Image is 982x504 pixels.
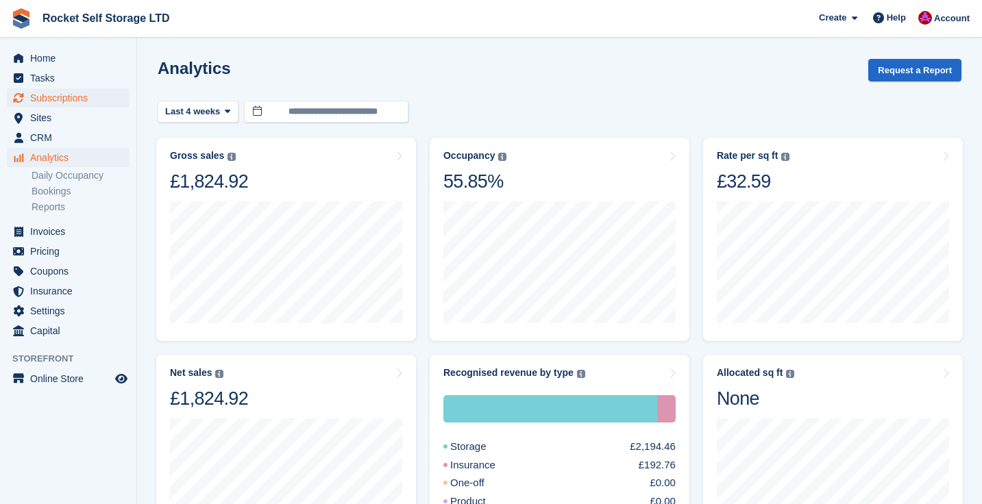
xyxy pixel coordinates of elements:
img: icon-info-grey-7440780725fd019a000dd9b08b2336e03edf1995a4989e88bcd33f0948082b44.svg [215,370,223,378]
a: menu [7,88,130,108]
div: £192.76 [639,457,676,473]
span: Analytics [30,148,112,167]
span: Insurance [30,281,112,301]
div: £32.59 [717,170,789,193]
div: Occupancy [443,150,495,162]
img: Lee Tresadern [918,11,932,25]
a: menu [7,68,130,88]
a: menu [7,128,130,147]
span: Coupons [30,262,112,281]
div: Rate per sq ft [717,150,778,162]
span: CRM [30,128,112,147]
a: menu [7,369,130,388]
div: Storage [443,395,657,423]
span: Settings [30,301,112,320]
a: Bookings [32,185,130,198]
a: Preview store [113,370,130,387]
span: Home [30,49,112,68]
div: None [717,387,794,410]
div: One-off [443,475,517,491]
img: icon-info-grey-7440780725fd019a000dd9b08b2336e03edf1995a4989e88bcd33f0948082b44.svg [498,153,506,161]
img: icon-info-grey-7440780725fd019a000dd9b08b2336e03edf1995a4989e88bcd33f0948082b44.svg [781,153,789,161]
a: menu [7,49,130,68]
span: Account [934,12,970,25]
span: Sites [30,108,112,127]
div: £2,194.46 [630,439,676,455]
div: £1,824.92 [170,387,248,410]
a: menu [7,301,130,320]
div: £0.00 [650,475,676,491]
span: Pricing [30,242,112,261]
span: Capital [30,321,112,340]
button: Request a Report [868,59,961,81]
h2: Analytics [158,59,231,77]
a: Reports [32,201,130,214]
a: menu [7,262,130,281]
span: Last 4 weeks [165,105,220,118]
span: Invoices [30,222,112,241]
div: £1,824.92 [170,170,248,193]
span: Create [819,11,846,25]
a: Daily Occupancy [32,169,130,182]
span: Subscriptions [30,88,112,108]
div: Storage [443,439,519,455]
img: icon-info-grey-7440780725fd019a000dd9b08b2336e03edf1995a4989e88bcd33f0948082b44.svg [577,370,585,378]
span: Tasks [30,68,112,88]
img: icon-info-grey-7440780725fd019a000dd9b08b2336e03edf1995a4989e88bcd33f0948082b44.svg [786,370,794,378]
div: 55.85% [443,170,506,193]
div: Net sales [170,367,212,379]
img: stora-icon-8386f47178a22dfd0bd8f6a31ec36ba5ce8667c1dd55bd0f319d3a0aa187defe.svg [11,8,32,29]
a: menu [7,108,130,127]
button: Last 4 weeks [158,101,238,123]
a: menu [7,321,130,340]
a: menu [7,242,130,261]
a: menu [7,222,130,241]
span: Help [887,11,906,25]
div: Gross sales [170,150,224,162]
div: Allocated sq ft [717,367,783,379]
div: Insurance [657,395,676,423]
img: icon-info-grey-7440780725fd019a000dd9b08b2336e03edf1995a4989e88bcd33f0948082b44.svg [228,153,236,161]
div: Insurance [443,457,528,473]
a: menu [7,281,130,301]
span: Online Store [30,369,112,388]
div: Recognised revenue by type [443,367,574,379]
span: Storefront [12,352,136,366]
a: Rocket Self Storage LTD [37,7,175,29]
a: menu [7,148,130,167]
